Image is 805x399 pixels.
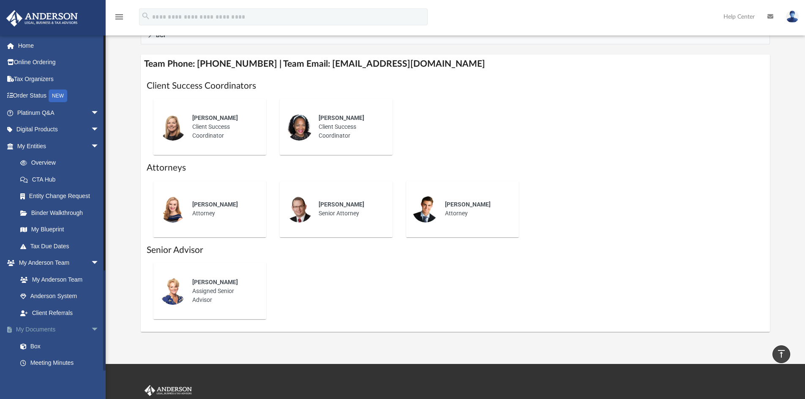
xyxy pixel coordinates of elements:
[4,10,80,27] img: Anderson Advisors Platinum Portal
[12,171,112,188] a: CTA Hub
[412,195,439,223] img: thumbnail
[6,37,112,54] a: Home
[445,201,491,208] span: [PERSON_NAME]
[114,12,124,22] i: menu
[286,114,313,141] img: thumbnail
[114,16,124,22] a: menu
[12,238,112,255] a: Tax Due Dates
[6,255,108,271] a: My Anderson Teamarrow_drop_down
[91,255,108,272] span: arrow_drop_down
[147,244,764,256] h1: Senior Advisor
[286,195,313,223] img: thumbnail
[6,121,112,138] a: Digital Productsarrow_drop_down
[6,71,112,87] a: Tax Organizers
[91,121,108,138] span: arrow_drop_down
[192,114,238,121] span: [PERSON_NAME]
[147,80,764,92] h1: Client Success Coordinators
[319,114,364,121] span: [PERSON_NAME]
[159,195,186,223] img: thumbnail
[313,194,387,224] div: Senior Attorney
[12,304,108,321] a: Client Referrals
[192,201,238,208] span: [PERSON_NAME]
[786,11,799,23] img: User Pic
[772,345,790,363] a: vertical_align_top
[143,385,194,396] img: Anderson Advisors Platinum Portal
[91,321,108,339] span: arrow_drop_down
[159,114,186,141] img: thumbnail
[192,279,238,285] span: [PERSON_NAME]
[6,104,112,121] a: Platinum Q&Aarrow_drop_down
[12,338,108,355] a: Box
[12,188,112,205] a: Entity Change Request
[12,355,112,372] a: Meeting Minutes
[186,108,260,146] div: Client Success Coordinator
[313,108,387,146] div: Client Success Coordinator
[186,272,260,310] div: Assigned Senior Advisor
[6,321,112,338] a: My Documentsarrow_drop_down
[147,162,764,174] h1: Attorneys
[49,90,67,102] div: NEW
[319,201,364,208] span: [PERSON_NAME]
[91,138,108,155] span: arrow_drop_down
[776,349,786,359] i: vertical_align_top
[186,194,260,224] div: Attorney
[12,288,108,305] a: Anderson System
[6,54,112,71] a: Online Ordering
[12,271,104,288] a: My Anderson Team
[12,204,112,221] a: Binder Walkthrough
[12,155,112,171] a: Overview
[91,104,108,122] span: arrow_drop_down
[6,138,112,155] a: My Entitiesarrow_drop_down
[141,54,770,73] h4: Team Phone: [PHONE_NUMBER] | Team Email: [EMAIL_ADDRESS][DOMAIN_NAME]
[141,11,150,21] i: search
[12,221,108,238] a: My Blueprint
[156,32,167,38] span: BCP
[159,278,186,305] img: thumbnail
[439,194,513,224] div: Attorney
[6,87,112,105] a: Order StatusNEW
